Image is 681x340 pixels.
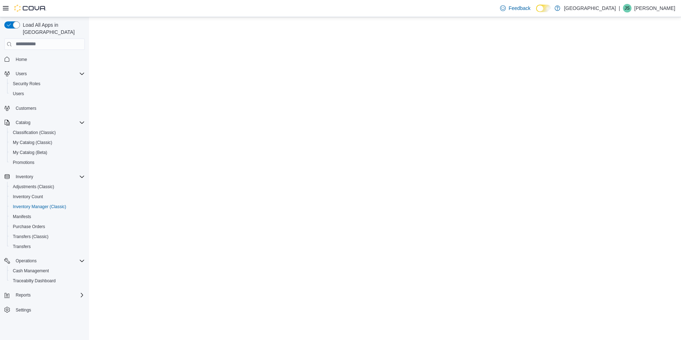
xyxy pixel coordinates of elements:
[7,266,88,276] button: Cash Management
[20,21,85,36] span: Load All Apps in [GEOGRAPHIC_DATA]
[13,257,40,265] button: Operations
[10,148,50,157] a: My Catalog (Beta)
[7,79,88,89] button: Security Roles
[10,158,85,167] span: Promotions
[10,158,37,167] a: Promotions
[10,277,85,285] span: Traceabilty Dashboard
[13,118,33,127] button: Catalog
[7,276,88,286] button: Traceabilty Dashboard
[10,128,59,137] a: Classification (Classic)
[13,278,56,284] span: Traceabilty Dashboard
[16,57,27,62] span: Home
[10,192,85,201] span: Inventory Count
[16,258,37,264] span: Operations
[7,148,88,158] button: My Catalog (Beta)
[10,267,52,275] a: Cash Management
[497,1,533,15] a: Feedback
[13,91,24,97] span: Users
[13,214,31,220] span: Manifests
[13,306,34,314] a: Settings
[619,4,620,12] p: |
[7,138,88,148] button: My Catalog (Classic)
[10,242,85,251] span: Transfers
[564,4,616,12] p: [GEOGRAPHIC_DATA]
[13,104,39,113] a: Customers
[13,224,45,230] span: Purchase Orders
[13,160,35,165] span: Promotions
[1,54,88,65] button: Home
[10,277,58,285] a: Traceabilty Dashboard
[7,222,88,232] button: Purchase Orders
[7,158,88,168] button: Promotions
[13,184,54,190] span: Adjustments (Classic)
[13,104,85,113] span: Customers
[13,69,85,78] span: Users
[10,128,85,137] span: Classification (Classic)
[1,304,88,315] button: Settings
[7,182,88,192] button: Adjustments (Classic)
[10,138,55,147] a: My Catalog (Classic)
[623,4,631,12] div: John Sully
[13,69,30,78] button: Users
[7,128,88,138] button: Classification (Classic)
[13,244,31,249] span: Transfers
[10,202,69,211] a: Inventory Manager (Classic)
[13,55,85,64] span: Home
[10,212,85,221] span: Manifests
[10,148,85,157] span: My Catalog (Beta)
[10,182,57,191] a: Adjustments (Classic)
[4,51,85,334] nav: Complex example
[13,204,66,210] span: Inventory Manager (Classic)
[625,4,630,12] span: JS
[7,232,88,242] button: Transfers (Classic)
[13,268,49,274] span: Cash Management
[1,290,88,300] button: Reports
[13,291,85,299] span: Reports
[1,118,88,128] button: Catalog
[7,202,88,212] button: Inventory Manager (Classic)
[7,212,88,222] button: Manifests
[13,291,33,299] button: Reports
[1,69,88,79] button: Users
[13,172,36,181] button: Inventory
[10,202,85,211] span: Inventory Manager (Classic)
[509,5,530,12] span: Feedback
[1,103,88,113] button: Customers
[10,267,85,275] span: Cash Management
[10,242,33,251] a: Transfers
[10,232,51,241] a: Transfers (Classic)
[634,4,675,12] p: [PERSON_NAME]
[10,89,27,98] a: Users
[16,292,31,298] span: Reports
[1,256,88,266] button: Operations
[13,150,47,155] span: My Catalog (Beta)
[13,234,48,239] span: Transfers (Classic)
[13,257,85,265] span: Operations
[16,105,36,111] span: Customers
[13,194,43,200] span: Inventory Count
[7,242,88,252] button: Transfers
[13,118,85,127] span: Catalog
[13,140,52,145] span: My Catalog (Classic)
[13,55,30,64] a: Home
[16,120,30,125] span: Catalog
[7,192,88,202] button: Inventory Count
[10,192,46,201] a: Inventory Count
[10,222,48,231] a: Purchase Orders
[10,232,85,241] span: Transfers (Classic)
[10,138,85,147] span: My Catalog (Classic)
[13,305,85,314] span: Settings
[10,212,34,221] a: Manifests
[16,71,27,77] span: Users
[1,172,88,182] button: Inventory
[13,130,56,135] span: Classification (Classic)
[16,307,31,313] span: Settings
[10,89,85,98] span: Users
[13,81,40,87] span: Security Roles
[14,5,46,12] img: Cova
[536,5,551,12] input: Dark Mode
[10,222,85,231] span: Purchase Orders
[13,172,85,181] span: Inventory
[10,79,85,88] span: Security Roles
